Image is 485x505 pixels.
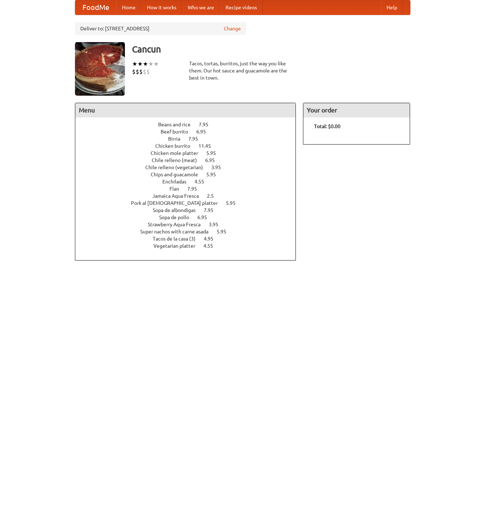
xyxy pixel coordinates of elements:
span: Chile relleno (vegetarian) [145,165,210,170]
span: 5.95 [226,200,243,206]
a: Help [381,0,403,15]
li: $ [132,68,136,76]
a: FoodMe [75,0,116,15]
li: $ [136,68,139,76]
span: 2.5 [207,193,221,199]
h3: Cancun [132,42,410,56]
a: Strawberry Aqua Fresca 3.95 [148,222,232,227]
li: ★ [148,60,153,68]
a: Sopa de pollo 6.95 [159,214,220,220]
span: 4.95 [204,236,221,242]
span: 5.95 [217,229,233,234]
span: Birria [168,136,187,142]
span: Flan [170,186,186,192]
a: Tacos de la casa (3) 4.95 [153,236,227,242]
span: Vegetarian platter [153,243,202,249]
span: 7.95 [204,207,221,213]
span: Enchiladas [162,179,193,185]
a: Recipe videos [220,0,263,15]
a: Change [224,25,241,32]
span: Tacos de la casa (3) [153,236,203,242]
a: Flan 7.95 [170,186,210,192]
a: Jamaica Aqua Fresca 2.5 [152,193,227,199]
span: Chips and guacamole [151,172,205,177]
a: Super nachos with carne asada 5.95 [140,229,239,234]
span: Beans and rice [158,122,198,127]
h4: Menu [75,103,296,117]
div: Tacos, tortas, burritos, just the way you like them. Our hot sauce and guacamole are the best in ... [189,60,296,81]
span: 7.95 [187,186,204,192]
h4: Your order [303,103,410,117]
img: angular.jpg [75,42,125,96]
span: 7.95 [188,136,205,142]
a: Beans and rice 7.95 [158,122,222,127]
a: Birria 7.95 [168,136,211,142]
li: $ [139,68,143,76]
li: ★ [137,60,143,68]
a: Enchiladas 4.55 [162,179,217,185]
span: 11.45 [198,143,218,149]
a: Chips and guacamole 5.95 [151,172,229,177]
span: 6.95 [197,214,214,220]
span: Super nachos with carne asada [140,229,216,234]
span: 5.95 [206,150,223,156]
a: Who we are [182,0,220,15]
span: 5.95 [206,172,223,177]
span: Chicken burrito [155,143,197,149]
span: 4.55 [203,243,220,249]
b: Total: $0.00 [314,123,340,129]
span: Beef burrito [161,129,195,135]
li: $ [143,68,146,76]
span: Pork al [DEMOGRAPHIC_DATA] platter [131,200,225,206]
span: Chicken mole platter [151,150,205,156]
span: 6.95 [196,129,213,135]
a: Pork al [DEMOGRAPHIC_DATA] platter 5.95 [131,200,249,206]
li: ★ [143,60,148,68]
a: Chicken mole platter 5.95 [151,150,229,156]
span: 4.55 [194,179,211,185]
a: Beef burrito 6.95 [161,129,219,135]
a: Home [116,0,141,15]
a: Chile relleno (vegetarian) 3.95 [145,165,234,170]
span: Sopa de pollo [159,214,196,220]
li: $ [146,68,150,76]
li: ★ [153,60,159,68]
span: 3.95 [209,222,226,227]
div: Deliver to: [STREET_ADDRESS] [75,22,246,35]
a: How it works [141,0,182,15]
span: Jamaica Aqua Fresca [152,193,206,199]
span: 3.95 [211,165,228,170]
span: Sopa de albondigas [153,207,203,213]
span: 7.95 [199,122,216,127]
a: Chicken burrito 11.45 [155,143,224,149]
span: Chile relleno (meat) [152,157,204,163]
a: Chile relleno (meat) 6.95 [152,157,228,163]
a: Vegetarian platter 4.55 [153,243,226,249]
a: Sopa de albondigas 7.95 [153,207,227,213]
span: 6.95 [205,157,222,163]
li: ★ [132,60,137,68]
span: Strawberry Aqua Fresca [148,222,208,227]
